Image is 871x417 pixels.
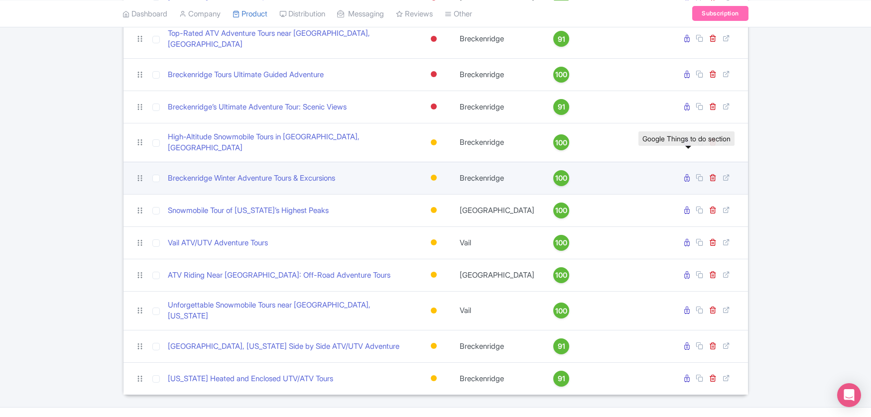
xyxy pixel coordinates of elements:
[544,134,578,150] a: 100
[454,291,540,330] td: Vail
[429,171,439,185] div: Building
[558,373,565,384] span: 91
[454,362,540,395] td: Breckenridge
[168,373,334,385] a: [US_STATE] Heated and Enclosed UTV/ATV Tours
[544,235,578,251] a: 100
[558,102,565,112] span: 91
[555,173,567,184] span: 100
[544,99,578,115] a: 91
[429,67,439,82] div: Inactive
[168,270,391,281] a: ATV Riding Near [GEOGRAPHIC_DATA]: Off-Road Adventure Tours
[454,162,540,194] td: Breckenridge
[454,58,540,91] td: Breckenridge
[429,135,439,150] div: Building
[454,123,540,162] td: Breckenridge
[168,300,410,322] a: Unforgettable Snowmobile Tours near [GEOGRAPHIC_DATA], [US_STATE]
[454,194,540,226] td: [GEOGRAPHIC_DATA]
[837,383,861,407] div: Open Intercom Messenger
[168,28,410,50] a: Top-Rated ATV Adventure Tours near [GEOGRAPHIC_DATA], [GEOGRAPHIC_DATA]
[168,237,268,249] a: Vail ATV/UTV Adventure Tours
[429,304,439,318] div: Building
[429,100,439,114] div: Inactive
[555,237,567,248] span: 100
[429,268,439,282] div: Building
[454,330,540,362] td: Breckenridge
[555,69,567,80] span: 100
[429,235,439,250] div: Building
[544,371,578,387] a: 91
[544,203,578,218] a: 100
[544,303,578,318] a: 100
[454,226,540,259] td: Vail
[429,203,439,217] div: Building
[544,170,578,186] a: 100
[544,267,578,283] a: 100
[544,31,578,47] a: 91
[168,131,410,154] a: High-Altitude Snowmobile Tours in [GEOGRAPHIC_DATA], [GEOGRAPHIC_DATA]
[168,205,329,216] a: Snowmobile Tour of [US_STATE]’s Highest Peaks
[168,341,400,352] a: [GEOGRAPHIC_DATA], [US_STATE] Side by Side ATV/UTV Adventure
[454,259,540,291] td: [GEOGRAPHIC_DATA]
[454,19,540,58] td: Breckenridge
[429,371,439,386] div: Building
[544,338,578,354] a: 91
[558,34,565,45] span: 91
[168,69,324,81] a: Breckenridge Tours Ultimate Guided Adventure
[555,306,567,316] span: 100
[558,341,565,352] span: 91
[168,173,336,184] a: Breckenridge Winter Adventure Tours & Excursions
[429,32,439,46] div: Inactive
[555,270,567,281] span: 100
[454,91,540,123] td: Breckenridge
[638,131,735,146] div: Google Things to do section
[544,67,578,83] a: 100
[555,137,567,148] span: 100
[555,205,567,216] span: 100
[168,102,347,113] a: Breckenridge’s Ultimate Adventure Tour: Scenic Views
[429,339,439,353] div: Building
[692,6,748,21] a: Subscription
